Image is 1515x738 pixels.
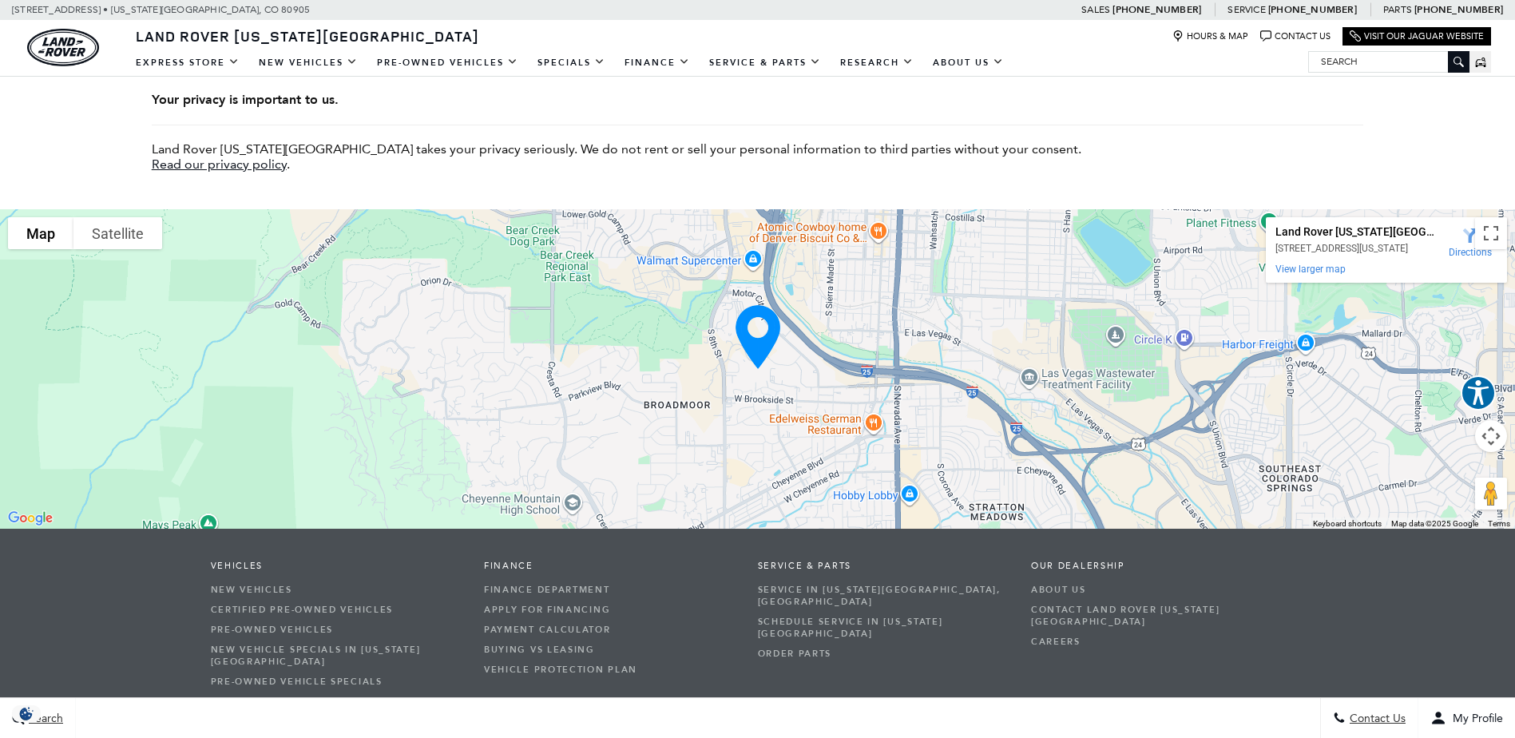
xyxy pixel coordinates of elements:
nav: Main Navigation [126,49,1013,77]
a: New Vehicle Specials in [US_STATE][GEOGRAPHIC_DATA] [211,640,461,672]
span: Land Rover [US_STATE][GEOGRAPHIC_DATA] [136,26,479,46]
section: Click to Open Cookie Consent Modal [8,705,45,722]
div: Directions [1449,247,1492,258]
span: Sales [1081,4,1110,15]
a: Contact Land Rover [US_STATE][GEOGRAPHIC_DATA] [1031,600,1281,632]
a: Buying vs Leasing [484,640,734,660]
p: Land Rover [US_STATE][GEOGRAPHIC_DATA] takes your privacy seriously. We do not rent or sell your ... [152,141,1364,172]
a: Service & Parts [700,49,831,77]
img: Google [4,508,57,529]
img: Opt-Out Icon [8,705,45,722]
a: Hours & Map [1172,30,1248,42]
a: Land Rover [US_STATE][GEOGRAPHIC_DATA] [126,26,489,46]
a: Contact Us [1260,30,1331,42]
span: Service [1227,4,1265,15]
aside: Accessibility Help Desk [1461,375,1496,414]
a: Pre-Owned Vehicle Specials [211,672,461,692]
span: Map data ©2025 Google [1391,519,1478,528]
div: Land Rover [US_STATE][GEOGRAPHIC_DATA] [1275,225,1435,238]
a: Pre-Owned Vehicles [367,49,528,77]
a: Order Parts [758,644,1008,664]
a: Service in [US_STATE][GEOGRAPHIC_DATA], [GEOGRAPHIC_DATA] [758,580,1008,612]
div: [STREET_ADDRESS][US_STATE] [1275,243,1435,254]
a: EXPRESS STORE [126,49,249,77]
input: Search [1309,52,1469,71]
a: land-rover [27,29,99,66]
button: Map camera controls [1475,420,1507,452]
a: Apply for Financing [484,600,734,620]
a: Specials [528,49,615,77]
strong: Your privacy is important to us. [152,91,339,109]
a: Open this area in Google Maps (opens a new window) [4,508,57,529]
a: New Vehicles [211,580,461,600]
button: Show satellite imagery [73,217,162,249]
span: Contact Us [1346,712,1406,725]
a: Visit Our Jaguar Website [1350,30,1484,42]
a: Read our privacy policy [152,157,287,172]
a: Payment Calculator [484,620,734,640]
button: Keyboard shortcuts [1313,518,1382,530]
a: Directions [1449,225,1492,258]
a: Careers [1031,632,1281,652]
a: Research [831,49,923,77]
a: View larger map [1275,264,1346,275]
img: Land Rover [27,29,99,66]
a: Schedule Service in [US_STATE][GEOGRAPHIC_DATA] [758,612,1008,644]
a: [STREET_ADDRESS] • [US_STATE][GEOGRAPHIC_DATA], CO 80905 [12,4,310,15]
span: Finance [484,561,734,572]
button: Explore your accessibility options [1461,375,1496,411]
button: Toggle fullscreen view [1475,217,1507,249]
span: Service & Parts [758,561,1008,572]
a: Finance [615,49,700,77]
a: About Us [1031,580,1281,600]
a: New Vehicles [249,49,367,77]
a: [PHONE_NUMBER] [1414,3,1503,16]
a: [PHONE_NUMBER] [1268,3,1357,16]
span: Our Dealership [1031,561,1281,572]
span: My Profile [1446,712,1503,725]
a: About Us [923,49,1013,77]
a: Pre-Owned Vehicles [211,620,461,640]
button: Open user profile menu [1418,698,1515,738]
span: Parts [1383,4,1412,15]
a: Finance Department [484,580,734,600]
a: Terms (opens in new tab) [1488,519,1510,528]
a: [PHONE_NUMBER] [1112,3,1201,16]
span: Vehicles [211,561,461,572]
button: Drag Pegman onto the map to open Street View [1475,478,1507,510]
button: Show street map [8,217,73,249]
a: Certified Pre-Owned Vehicles [211,600,461,620]
a: Vehicle Protection Plan [484,660,734,680]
